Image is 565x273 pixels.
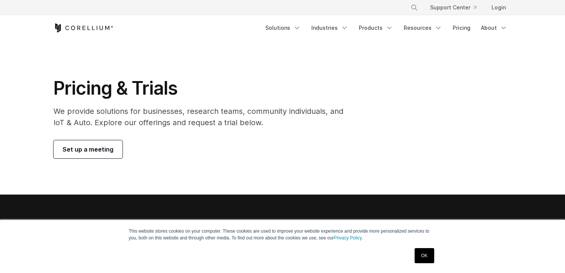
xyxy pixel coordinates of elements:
[63,145,113,154] span: Set up a meeting
[334,235,363,241] a: Privacy Policy.
[407,1,421,14] button: Search
[415,248,434,263] a: OK
[424,1,482,14] a: Support Center
[401,1,512,14] div: Navigation Menu
[261,21,512,35] div: Navigation Menu
[448,21,475,35] a: Pricing
[485,1,512,14] a: Login
[307,21,353,35] a: Industries
[476,21,512,35] a: About
[129,228,436,241] p: This website stores cookies on your computer. These cookies are used to improve your website expe...
[54,106,354,128] p: We provide solutions for businesses, research teams, community individuals, and IoT & Auto. Explo...
[354,21,398,35] a: Products
[54,23,113,32] a: Corellium Home
[261,21,305,35] a: Solutions
[54,140,122,158] a: Set up a meeting
[399,21,447,35] a: Resources
[54,77,354,100] h1: Pricing & Trials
